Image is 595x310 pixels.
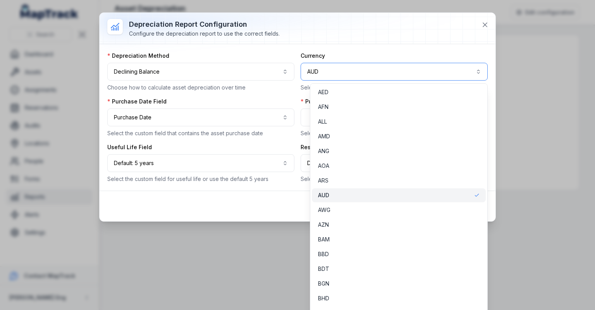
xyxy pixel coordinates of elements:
span: AFN [318,103,328,111]
span: ANG [318,147,329,155]
span: ARS [318,177,328,184]
span: BHD [318,294,329,302]
span: AMD [318,133,330,140]
button: AUD [301,63,488,81]
span: AWG [318,206,330,214]
span: ALL [318,118,327,126]
span: BBD [318,250,329,258]
span: BDT [318,265,329,273]
span: BAM [318,236,330,243]
span: BGN [318,280,329,288]
span: AUD [318,191,329,199]
span: AED [318,88,328,96]
span: AOA [318,162,329,170]
span: AZN [318,221,329,229]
